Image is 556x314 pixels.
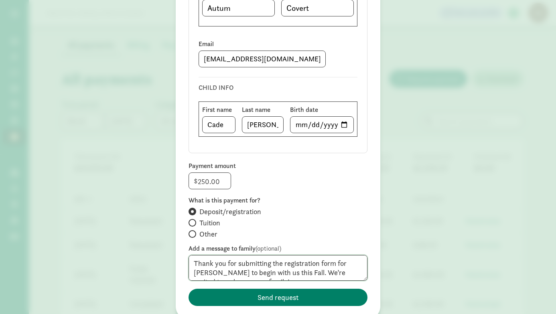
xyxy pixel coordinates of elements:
[199,84,357,92] h6: CHILD INFO
[199,229,217,239] span: Other
[290,105,354,115] label: Birth date
[258,292,298,303] span: Send request
[189,196,367,205] label: What is this payment for?
[199,39,357,49] label: Email
[189,161,367,171] label: Payment amount
[202,105,235,115] label: First name
[256,244,281,253] span: (optional)
[199,218,220,228] span: Tuition
[189,244,367,253] label: Add a message to family
[189,289,367,306] button: Send request
[516,276,556,314] iframe: Chat Widget
[199,207,261,217] span: Deposit/registration
[242,105,284,115] label: Last name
